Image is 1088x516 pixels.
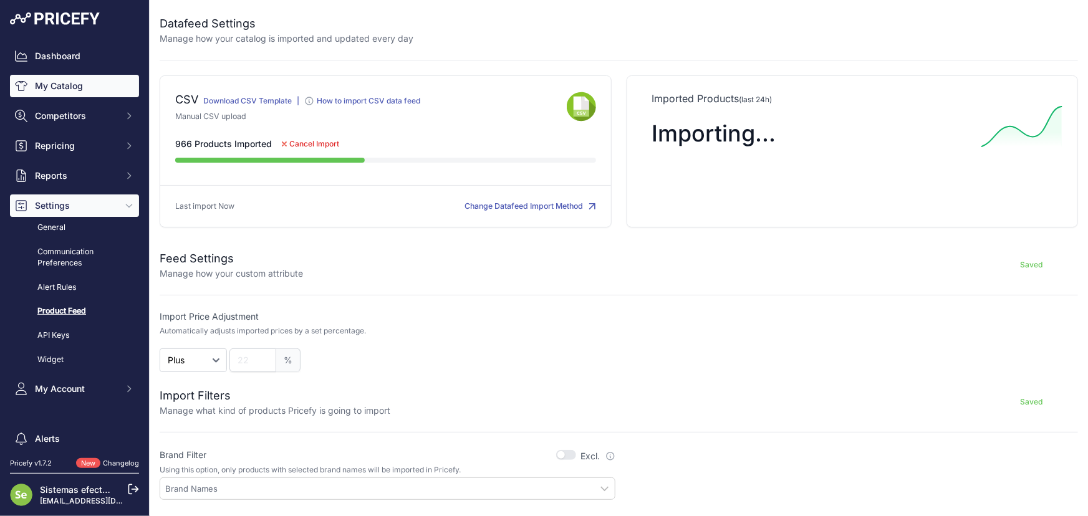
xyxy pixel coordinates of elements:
button: Competitors [10,105,139,127]
a: [EMAIL_ADDRESS][DOMAIN_NAME] [40,496,170,505]
span: Cancel Import [289,139,339,149]
a: How to import CSV data feed [304,98,420,108]
div: Pricefy v1.7.2 [10,458,52,469]
button: Settings [10,194,139,217]
h2: Datafeed Settings [160,15,413,32]
span: Importing... [652,120,776,147]
div: 966 Products Imported [175,138,596,150]
nav: Sidebar [10,45,139,497]
label: Import Price Adjustment [160,310,615,323]
a: Communication Preferences [10,241,139,274]
div: CSV [175,91,198,111]
p: Using this option, only products with selected brand names will be imported in Pricefy. [160,465,615,475]
span: Repricing [35,140,117,152]
a: Dashboard [10,45,139,67]
label: Excl. [581,450,615,462]
a: Download CSV Template [203,96,292,105]
a: General [10,217,139,239]
h2: Import Filters [160,387,390,404]
img: Pricefy Logo [10,12,100,25]
span: Reports [35,170,117,182]
span: % [276,348,301,372]
a: Alert Rules [10,277,139,299]
a: Product Feed [10,300,139,322]
button: Change Datafeed Import Method [465,201,596,213]
button: Repricing [10,135,139,157]
input: 22 [229,348,276,372]
a: Sistemas efectoLed [40,484,123,495]
p: Manage how your custom attribute [160,267,303,280]
button: Reports [10,165,139,187]
a: Changelog [103,459,139,467]
a: Alerts [10,428,139,450]
h2: Feed Settings [160,250,303,267]
p: Manual CSV upload [175,111,567,123]
span: New [76,458,100,469]
a: Widget [10,349,139,371]
label: Brand Filter [160,449,206,461]
button: My Account [10,378,139,400]
span: (last 24h) [739,95,773,104]
span: Settings [35,199,117,212]
input: Brand Names [165,483,615,494]
p: Last import Now [175,201,234,213]
a: API Keys [10,325,139,346]
a: My Catalog [10,75,139,97]
span: My Account [35,383,117,395]
span: Competitors [35,110,117,122]
button: Saved [984,255,1078,275]
p: Imported Products [652,91,1053,106]
p: Manage what kind of products Pricefy is going to import [160,404,390,417]
div: | [297,96,299,111]
p: Automatically adjusts imported prices by a set percentage. [160,326,366,336]
div: How to import CSV data feed [317,96,420,106]
p: Manage how your catalog is imported and updated every day [160,32,413,45]
button: Saved [984,392,1078,412]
